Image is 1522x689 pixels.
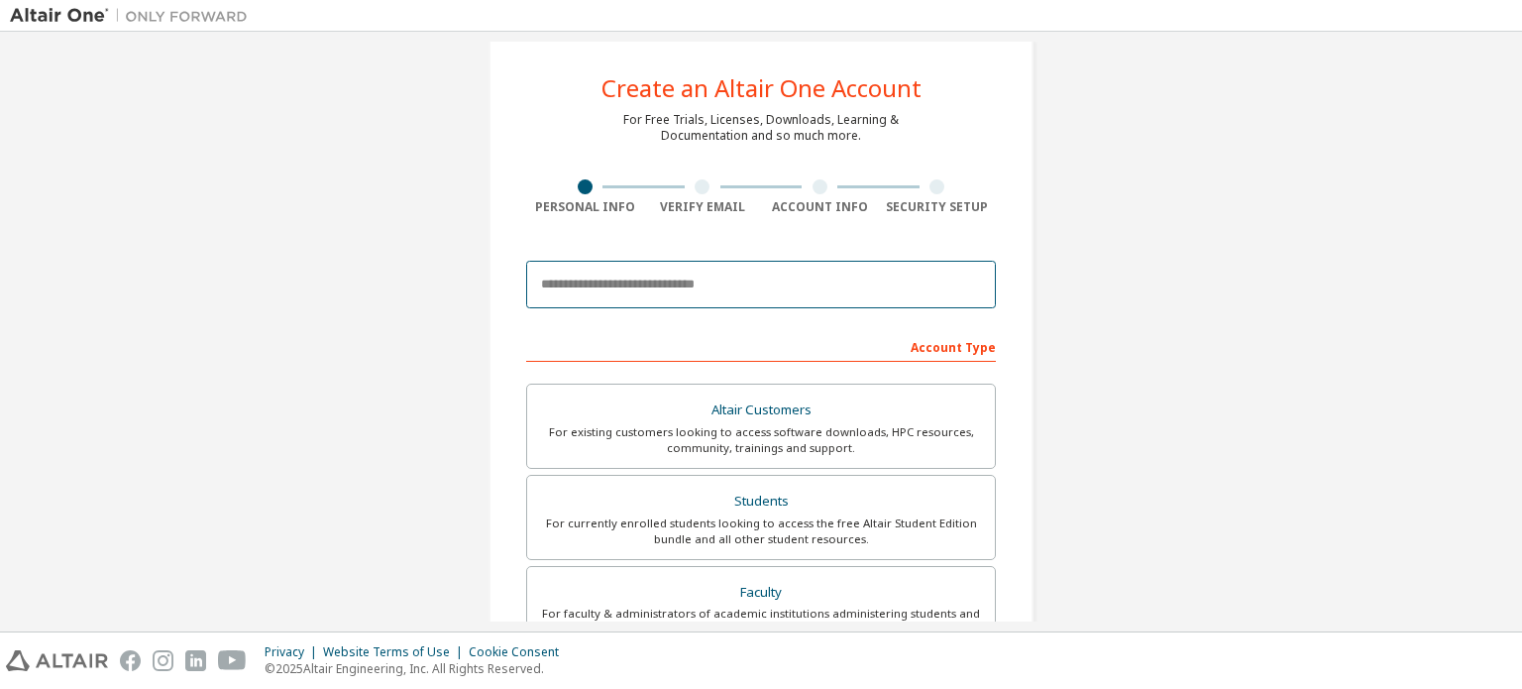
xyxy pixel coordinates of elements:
[879,199,997,215] div: Security Setup
[539,424,983,456] div: For existing customers looking to access software downloads, HPC resources, community, trainings ...
[601,76,922,100] div: Create an Altair One Account
[185,650,206,671] img: linkedin.svg
[644,199,762,215] div: Verify Email
[265,644,323,660] div: Privacy
[623,112,899,144] div: For Free Trials, Licenses, Downloads, Learning & Documentation and so much more.
[469,644,571,660] div: Cookie Consent
[761,199,879,215] div: Account Info
[526,199,644,215] div: Personal Info
[120,650,141,671] img: facebook.svg
[539,606,983,637] div: For faculty & administrators of academic institutions administering students and accessing softwa...
[10,6,258,26] img: Altair One
[539,579,983,607] div: Faculty
[218,650,247,671] img: youtube.svg
[6,650,108,671] img: altair_logo.svg
[526,330,996,362] div: Account Type
[539,397,983,424] div: Altair Customers
[153,650,173,671] img: instagram.svg
[265,660,571,677] p: © 2025 Altair Engineering, Inc. All Rights Reserved.
[539,488,983,516] div: Students
[323,644,469,660] div: Website Terms of Use
[539,516,983,547] div: For currently enrolled students looking to access the free Altair Student Edition bundle and all ...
